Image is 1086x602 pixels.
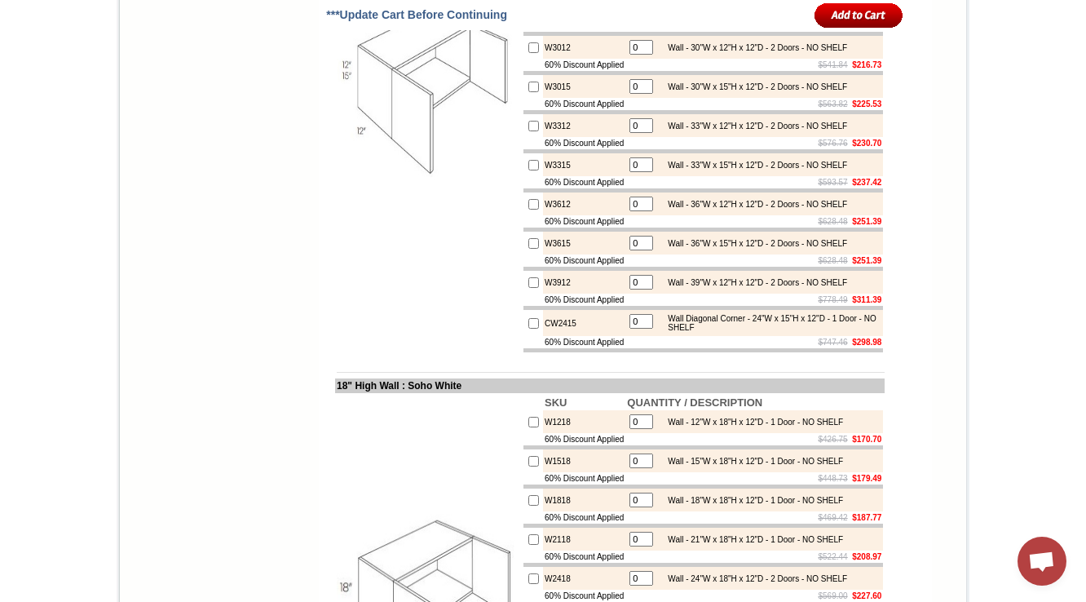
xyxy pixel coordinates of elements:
[543,75,625,98] td: W3015
[543,310,625,336] td: CW2415
[236,74,277,92] td: Beachwood Oak Shaker
[543,215,625,228] td: 60% Discount Applied
[819,217,848,226] s: $628.48
[819,60,848,69] s: $541.84
[543,294,625,306] td: 60% Discount Applied
[543,528,625,551] td: W2118
[543,59,625,71] td: 60% Discount Applied
[543,551,625,563] td: 60% Discount Applied
[545,396,567,409] b: SKU
[543,98,625,110] td: 60% Discount Applied
[852,60,881,69] b: $216.73
[660,314,879,332] div: Wall Diagonal Corner - 24"W x 15"H x 12"D - 1 Door - NO SHELF
[543,193,625,215] td: W3612
[852,591,881,600] b: $227.60
[852,474,881,483] b: $179.49
[819,178,848,187] s: $593.57
[543,36,625,59] td: W3012
[543,176,625,188] td: 60% Discount Applied
[819,295,848,304] s: $778.49
[280,74,321,91] td: Bellmonte Maple
[814,2,903,29] input: Add to Cart
[852,338,881,347] b: $298.98
[819,435,848,444] s: $426.75
[543,255,625,267] td: 60% Discount Applied
[543,271,625,294] td: W3912
[19,7,132,15] b: Price Sheet View in PDF Format
[543,114,625,137] td: W3312
[44,74,86,91] td: Alabaster Shaker
[543,489,625,511] td: W1818
[326,8,507,21] span: ***Update Cart Before Continuing
[192,74,233,91] td: Baycreek Gray
[660,574,847,583] div: Wall - 24"W x 18"H x 12"D - 2 Doors - NO SHELF
[140,74,190,92] td: [PERSON_NAME] White Shaker
[543,153,625,176] td: W3315
[543,336,625,348] td: 60% Discount Applied
[660,239,847,248] div: Wall - 36"W x 15"H x 12"D - 2 Doors - NO SHELF
[660,122,847,131] div: Wall - 33"W x 12"H x 12"D - 2 Doors - NO SHELF
[852,139,881,148] b: $230.70
[660,457,843,466] div: Wall - 15"W x 18"H x 12"D - 1 Door - NO SHELF
[660,418,843,427] div: Wall - 12"W x 18"H x 12"D - 1 Door - NO SHELF
[19,2,132,16] a: Price Sheet View in PDF Format
[543,449,625,472] td: W1518
[335,378,885,393] td: 18" High Wall : Soho White
[660,200,847,209] div: Wall - 36"W x 12"H x 12"D - 2 Doors - NO SHELF
[819,513,848,522] s: $469.42
[852,295,881,304] b: $311.39
[852,178,881,187] b: $237.42
[660,496,843,505] div: Wall - 18"W x 18"H x 12"D - 1 Door - NO SHELF
[543,137,625,149] td: 60% Discount Applied
[543,232,625,255] td: W3615
[819,474,848,483] s: $448.73
[543,590,625,602] td: 60% Discount Applied
[852,552,881,561] b: $208.97
[543,472,625,485] td: 60% Discount Applied
[819,591,848,600] s: $569.00
[2,4,15,17] img: pdf.png
[852,513,881,522] b: $187.77
[1018,537,1066,586] div: Open chat
[852,100,881,108] b: $225.53
[660,278,847,287] div: Wall - 39"W x 12"H x 12"D - 2 Doors - NO SHELF
[660,82,847,91] div: Wall - 30"W x 15"H x 12"D - 2 Doors - NO SHELF
[852,256,881,265] b: $251.39
[543,410,625,433] td: W1218
[819,552,848,561] s: $522.44
[819,256,848,265] s: $628.48
[819,139,848,148] s: $576.76
[660,161,847,170] div: Wall - 33"W x 15"H x 12"D - 2 Doors - NO SHELF
[819,338,848,347] s: $747.46
[627,396,762,409] b: QUANTITY / DESCRIPTION
[88,74,138,92] td: [PERSON_NAME] Yellow Walnut
[543,567,625,590] td: W2418
[660,535,843,544] div: Wall - 21"W x 18"H x 12"D - 1 Door - NO SHELF
[660,43,847,52] div: Wall - 30"W x 12"H x 12"D - 2 Doors - NO SHELF
[852,435,881,444] b: $170.70
[543,511,625,524] td: 60% Discount Applied
[852,217,881,226] b: $251.39
[819,100,848,108] s: $563.82
[543,433,625,445] td: 60% Discount Applied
